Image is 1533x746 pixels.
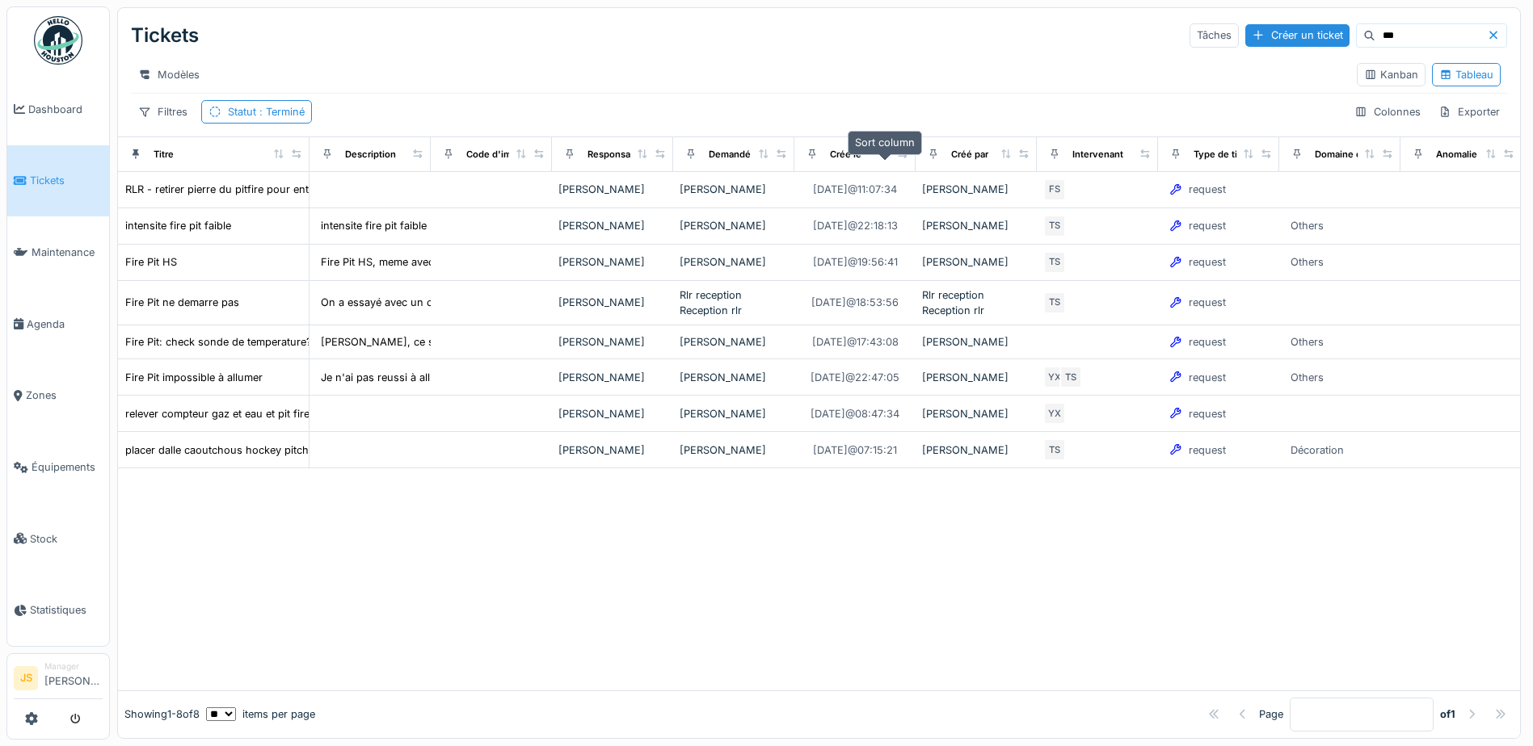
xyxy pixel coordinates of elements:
div: Showing 1 - 8 of 8 [124,706,200,722]
div: Kanban [1364,67,1418,82]
span: Équipements [32,459,103,475]
a: Zones [7,360,109,432]
div: [PERSON_NAME] [558,370,667,385]
div: [PERSON_NAME] [558,218,667,233]
div: [PERSON_NAME] [922,218,1030,233]
div: [DATE] @ 18:53:56 [811,295,899,310]
div: Filtres [131,100,195,124]
div: TS [1043,251,1066,274]
div: Rlr reception Reception rlr [680,287,788,318]
div: Domaine d'expertise [1315,148,1406,161]
div: intensite fire pit faible [321,218,427,233]
div: [PERSON_NAME] [680,406,788,421]
div: request [1189,370,1226,385]
div: [PERSON_NAME] [922,370,1030,385]
div: Fire Pit: check sonde de temperature? [125,334,312,350]
span: Agenda [27,316,103,332]
div: Rlr reception Reception rlr [922,287,1030,318]
div: Exporter [1431,100,1507,124]
div: On a essayé avec un chalumeau mais n'a jamais d... [321,295,578,310]
div: [PERSON_NAME] [922,254,1030,270]
div: [PERSON_NAME] [922,334,1030,350]
div: YX [1043,366,1066,388]
div: YX [1043,402,1066,425]
div: Décoration [1291,442,1344,458]
div: [DATE] @ 07:15:21 [813,442,897,458]
div: request [1189,182,1226,197]
div: [PERSON_NAME] [922,182,1030,197]
div: [PERSON_NAME], ce soir bcp des difficultés à all... [321,334,574,350]
div: TS [1043,291,1066,314]
div: [PERSON_NAME] [680,254,788,270]
div: [PERSON_NAME] [558,182,667,197]
div: Créé le [830,148,861,161]
div: [DATE] @ 11:07:34 [813,182,897,197]
a: Dashboard [7,73,109,145]
div: Intervenant [1072,148,1123,161]
div: items per page [206,706,315,722]
a: Stock [7,503,109,575]
div: Others [1291,334,1324,350]
div: Créé par [951,148,988,161]
div: Others [1291,254,1324,270]
span: : Terminé [256,106,305,118]
div: [PERSON_NAME] [558,295,667,310]
div: [DATE] @ 08:47:34 [811,406,899,421]
li: JS [14,666,38,690]
span: Statistiques [30,602,103,618]
span: Zones [26,388,103,403]
span: Tickets [30,173,103,188]
div: Colonnes [1347,100,1428,124]
div: Tableau [1439,67,1493,82]
a: Maintenance [7,216,109,288]
div: RLR - retirer pierre du pitfire pour entretien [125,182,336,197]
div: [PERSON_NAME] [558,254,667,270]
div: Type de ticket [1194,148,1257,161]
a: JS Manager[PERSON_NAME] [14,660,103,699]
div: [PERSON_NAME] [922,406,1030,421]
div: [DATE] @ 22:47:05 [811,370,899,385]
a: Tickets [7,145,109,217]
div: TS [1043,215,1066,237]
div: Description [345,148,396,161]
div: Others [1291,218,1324,233]
div: intensite fire pit faible [125,218,231,233]
div: [DATE] @ 22:18:13 [813,218,898,233]
span: Stock [30,531,103,547]
div: Fire Pit HS, meme avec seche cheveux pas moyen ... [321,254,581,270]
div: Fire Pit impossible à allumer [125,370,263,385]
div: Anomalie [1436,148,1477,161]
div: [PERSON_NAME] [680,442,788,458]
div: Je n'ai pas reussi à allumer le feu. il n'avait... [321,370,542,385]
div: Sort column [848,131,922,154]
div: request [1189,218,1226,233]
div: Tickets [131,15,199,57]
strong: of 1 [1440,706,1455,722]
div: Demandé par [709,148,767,161]
div: Others [1291,370,1324,385]
img: Badge_color-CXgf-gQk.svg [34,16,82,65]
div: request [1189,334,1226,350]
div: request [1189,406,1226,421]
div: Statut [228,104,305,119]
div: Fire Pit HS [125,254,177,270]
div: [PERSON_NAME] [558,442,667,458]
div: Tâches [1190,23,1239,47]
li: [PERSON_NAME] [44,660,103,695]
a: Statistiques [7,575,109,647]
div: Fire Pit ne demarre pas [125,295,239,310]
div: FS [1043,178,1066,201]
div: placer dalle caoutchous hockey pitch [125,442,309,458]
div: Page [1259,706,1283,722]
div: request [1189,295,1226,310]
div: Manager [44,660,103,673]
div: TS [1043,438,1066,461]
a: Agenda [7,288,109,360]
span: Dashboard [28,102,103,117]
span: Maintenance [32,245,103,260]
div: [DATE] @ 17:43:08 [812,334,899,350]
div: TS [1059,366,1082,388]
div: [PERSON_NAME] [680,182,788,197]
div: Titre [154,148,174,161]
div: [PERSON_NAME] [680,370,788,385]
